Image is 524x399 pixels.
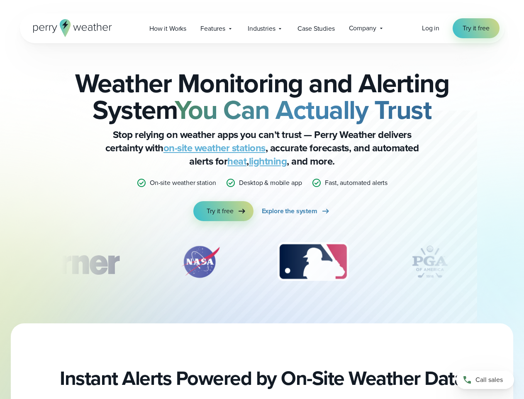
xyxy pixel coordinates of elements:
img: Turner-Construction_1.svg [13,241,131,283]
p: Stop relying on weather apps you can’t trust — Perry Weather delivers certainty with , accurate f... [96,128,428,168]
div: slideshow [61,241,463,287]
a: Log in [422,23,439,33]
a: on-site weather stations [163,140,266,155]
span: Case Studies [297,24,334,34]
img: MLB.svg [269,241,357,283]
a: heat [227,154,246,169]
span: Features [200,24,225,34]
p: Fast, automated alerts [325,178,388,188]
div: 3 of 12 [269,241,357,283]
span: Try it free [463,23,489,33]
div: 1 of 12 [13,241,131,283]
p: Desktop & mobile app [239,178,302,188]
h2: Instant Alerts Powered by On-Site Weather Data [60,367,464,390]
a: Try it free [193,201,253,221]
div: 2 of 12 [171,241,229,283]
a: Explore the system [262,201,331,221]
span: How it Works [149,24,186,34]
a: lightning [249,154,287,169]
span: Explore the system [262,206,317,216]
img: PGA.svg [397,241,463,283]
p: On-site weather station [150,178,216,188]
a: Case Studies [290,20,341,37]
span: Industries [248,24,275,34]
div: 4 of 12 [397,241,463,283]
a: Call sales [456,371,514,389]
span: Call sales [475,375,503,385]
h2: Weather Monitoring and Alerting System [61,70,463,123]
span: Try it free [207,206,233,216]
a: How it Works [142,20,193,37]
a: Try it free [453,18,499,38]
span: Company [349,23,376,33]
img: NASA.svg [171,241,229,283]
strong: You Can Actually Trust [175,90,431,129]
